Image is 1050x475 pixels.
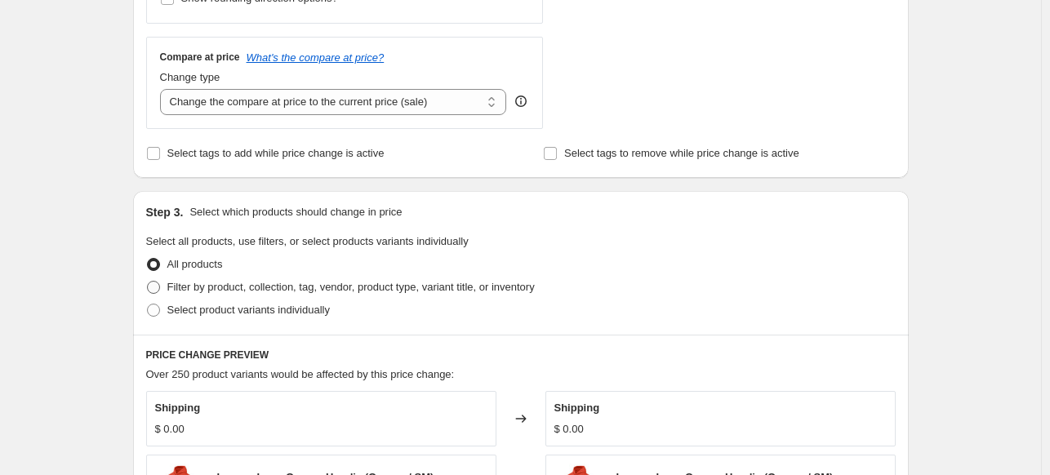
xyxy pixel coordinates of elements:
[167,258,223,270] span: All products
[189,204,402,220] p: Select which products should change in price
[247,51,385,64] button: What's the compare at price?
[160,51,240,64] h3: Compare at price
[564,147,799,159] span: Select tags to remove while price change is active
[155,421,185,437] div: $ 0.00
[146,348,896,362] h6: PRICE CHANGE PREVIEW
[155,402,201,414] span: Shipping
[554,421,584,437] div: $ 0.00
[160,71,220,83] span: Change type
[554,402,600,414] span: Shipping
[146,235,469,247] span: Select all products, use filters, or select products variants individually
[146,204,184,220] h2: Step 3.
[513,93,529,109] div: help
[146,368,455,380] span: Over 250 product variants would be affected by this price change:
[167,304,330,316] span: Select product variants individually
[167,147,385,159] span: Select tags to add while price change is active
[167,281,535,293] span: Filter by product, collection, tag, vendor, product type, variant title, or inventory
